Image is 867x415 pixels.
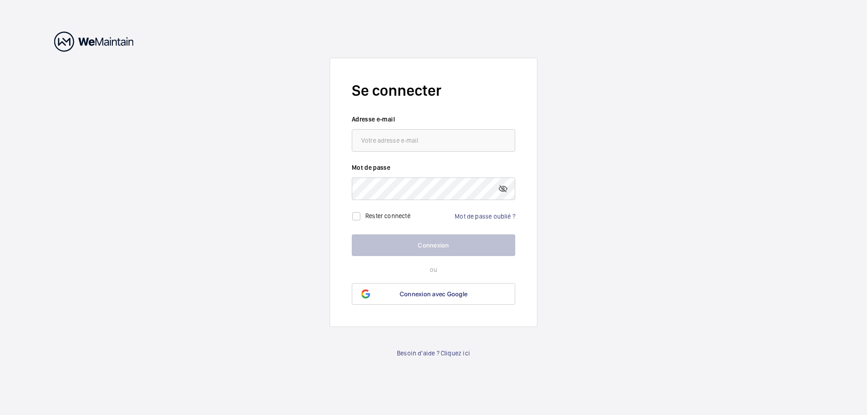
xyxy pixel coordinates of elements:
[400,290,467,298] span: Connexion avec Google
[365,212,410,219] label: Rester connecté
[352,265,515,274] p: ou
[352,129,515,152] input: Votre adresse e-mail
[352,234,515,256] button: Connexion
[397,349,470,358] a: Besoin d'aide ? Cliquez ici
[352,163,515,172] label: Mot de passe
[352,115,515,124] label: Adresse e-mail
[455,213,515,220] a: Mot de passe oublié ?
[352,80,515,101] h2: Se connecter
